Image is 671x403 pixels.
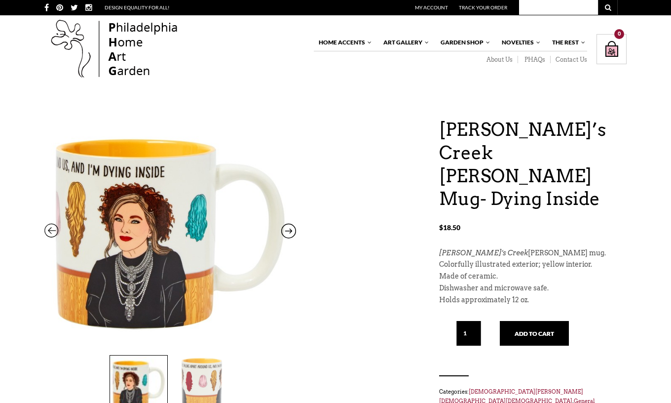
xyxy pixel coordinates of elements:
[459,4,507,10] a: Track Your Order
[480,56,518,64] a: About Us
[500,321,569,346] button: Add to cart
[439,247,627,259] p: [PERSON_NAME] mug.
[439,259,627,271] p: Colorfully illustrated exterior; yellow interior.
[547,34,586,51] a: The Rest
[439,271,627,282] p: Made of ceramic.
[497,34,541,51] a: Novelties
[518,56,551,64] a: PHAQs
[439,223,443,232] span: $
[415,4,448,10] a: My Account
[439,294,627,306] p: Holds approximately 12 oz.
[378,34,430,51] a: Art Gallery
[436,34,491,51] a: Garden Shop
[439,118,627,210] h1: [PERSON_NAME]’s Creek [PERSON_NAME] Mug- Dying Inside
[614,29,624,39] div: 0
[439,249,528,257] em: [PERSON_NAME]’s Creek
[456,321,481,346] input: Qty
[551,56,587,64] a: Contact Us
[439,282,627,294] p: Dishwasher and microwave safe.
[439,223,460,232] bdi: 18.50
[314,34,373,51] a: Home Accents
